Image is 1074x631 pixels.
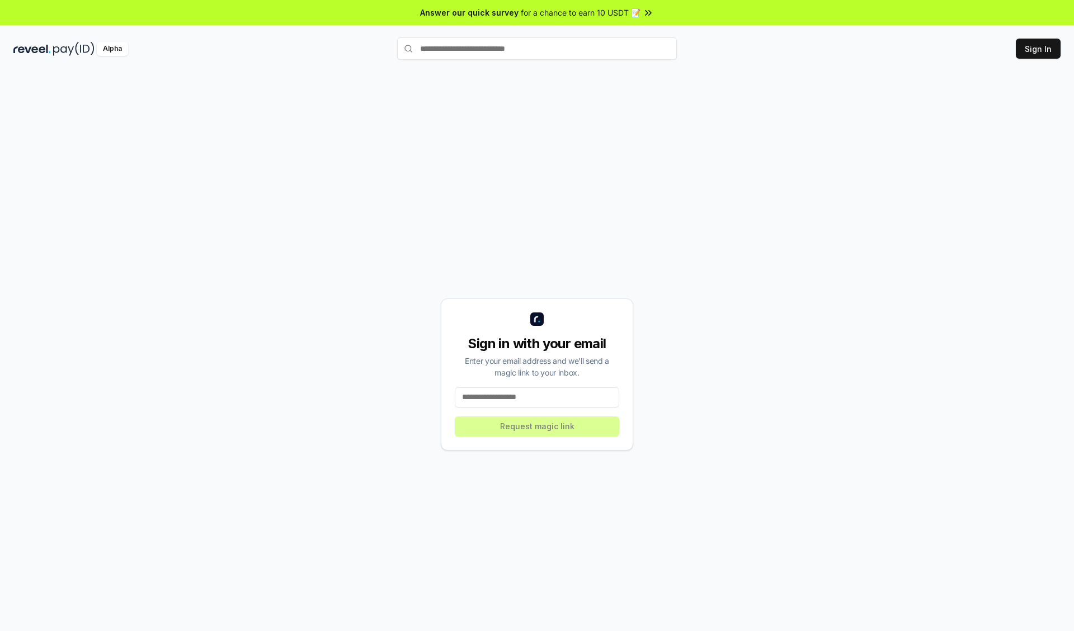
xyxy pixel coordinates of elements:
img: reveel_dark [13,42,51,56]
div: Alpha [97,42,128,56]
span: for a chance to earn 10 USDT 📝 [521,7,640,18]
span: Answer our quick survey [420,7,519,18]
button: Sign In [1016,39,1061,59]
img: logo_small [530,312,544,326]
img: pay_id [53,42,95,56]
div: Sign in with your email [455,335,619,353]
div: Enter your email address and we’ll send a magic link to your inbox. [455,355,619,378]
